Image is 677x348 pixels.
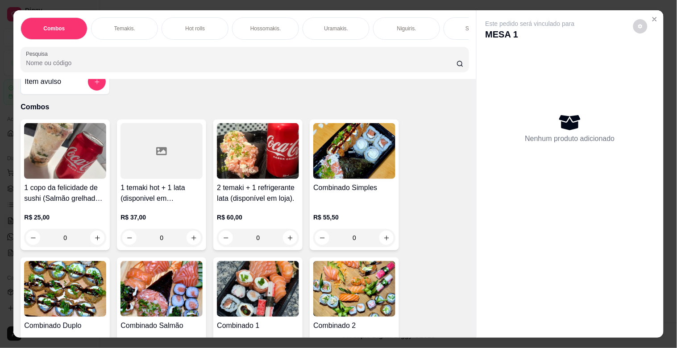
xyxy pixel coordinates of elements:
[313,261,395,317] img: product-image
[633,19,648,33] button: decrease-product-quantity
[324,25,348,32] p: Uramakis.
[217,213,299,222] p: R$ 60,00
[21,102,469,112] p: Combos
[26,231,40,245] button: decrease-product-quantity
[120,320,203,331] h4: Combinado Salmão
[217,123,299,179] img: product-image
[313,213,395,222] p: R$ 55,50
[24,123,106,179] img: product-image
[486,19,575,28] p: Este pedido será vinculado para
[397,25,416,32] p: Niguiris.
[648,12,662,26] button: Close
[525,133,615,144] p: Nenhum produto adicionado
[187,231,201,245] button: increase-product-quantity
[24,213,106,222] p: R$ 25,00
[26,58,457,67] input: Pesquisa
[313,320,395,331] h4: Combinado 2
[120,182,203,204] h4: 1 temaki hot + 1 lata (disponivel em [GEOGRAPHIC_DATA])
[250,25,281,32] p: Hossomakis.
[122,231,137,245] button: decrease-product-quantity
[24,182,106,204] h4: 1 copo da felicidade de sushi (Salmão grelhado) 200ml + 1 lata (disponivel em [GEOGRAPHIC_DATA])
[24,320,106,331] h4: Combinado Duplo
[217,182,299,204] h4: 2 temaki + 1 refrigerante lata (disponível em loja).
[43,25,65,32] p: Combos
[24,261,106,317] img: product-image
[185,25,205,32] p: Hot rolls
[114,25,135,32] p: Temakis.
[465,25,489,32] p: Sashimis.
[217,320,299,331] h4: Combinado 1
[486,28,575,41] p: MESA 1
[313,123,395,179] img: product-image
[313,182,395,193] h4: Combinado Simples
[120,261,203,317] img: product-image
[90,231,104,245] button: increase-product-quantity
[88,73,106,91] button: add-separate-item
[120,213,203,222] p: R$ 37,00
[217,261,299,317] img: product-image
[26,50,51,58] label: Pesquisa
[25,76,61,87] h4: Item avulso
